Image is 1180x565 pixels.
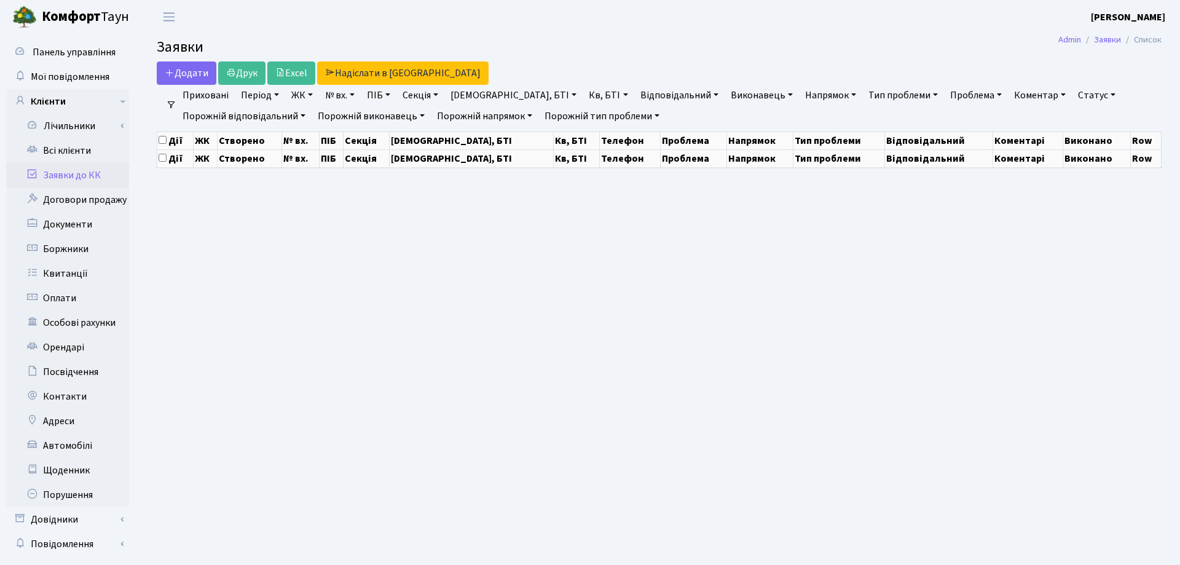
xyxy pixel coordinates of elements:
[178,85,234,106] a: Приховані
[267,61,315,85] a: Excel
[282,132,320,149] th: № вх.
[282,149,320,167] th: № вх.
[194,132,217,149] th: ЖК
[319,149,344,167] th: ПІБ
[1130,149,1161,167] th: Row
[178,106,310,127] a: Порожній відповідальний
[793,149,885,167] th: Тип проблеми
[33,45,116,59] span: Панель управління
[726,85,798,106] a: Виконавець
[945,85,1007,106] a: Проблема
[398,85,443,106] a: Секція
[660,132,726,149] th: Проблема
[6,310,129,335] a: Особові рахунки
[42,7,129,28] span: Таун
[6,237,129,261] a: Боржники
[553,132,599,149] th: Кв, БТІ
[165,66,208,80] span: Додати
[1040,27,1180,53] nav: breadcrumb
[6,483,129,507] a: Порушення
[217,132,282,149] th: Створено
[660,149,726,167] th: Проблема
[344,132,390,149] th: Секція
[727,132,793,149] th: Напрямок
[157,36,203,58] span: Заявки
[390,149,553,167] th: [DEMOGRAPHIC_DATA], БТІ
[286,85,318,106] a: ЖК
[6,433,129,458] a: Автомобілі
[993,132,1063,149] th: Коментарі
[1121,33,1162,47] li: Список
[1009,85,1071,106] a: Коментар
[6,335,129,360] a: Орендарі
[31,70,109,84] span: Мої повідомлення
[362,85,395,106] a: ПІБ
[1130,132,1161,149] th: Row
[6,261,129,286] a: Квитанції
[6,188,129,212] a: Договори продажу
[553,149,599,167] th: Кв, БТІ
[320,85,360,106] a: № вх.
[584,85,632,106] a: Кв, БТІ
[154,7,184,27] button: Переключити навігацію
[6,163,129,188] a: Заявки до КК
[885,132,993,149] th: Відповідальний
[157,132,194,149] th: Дії
[6,507,129,532] a: Довідники
[800,85,861,106] a: Напрямок
[1091,10,1165,25] a: [PERSON_NAME]
[540,106,664,127] a: Порожній тип проблеми
[6,40,129,65] a: Панель управління
[42,7,101,26] b: Комфорт
[6,384,129,409] a: Контакти
[793,132,885,149] th: Тип проблеми
[313,106,430,127] a: Порожній виконавець
[390,132,553,149] th: [DEMOGRAPHIC_DATA], БТІ
[6,212,129,237] a: Документи
[217,149,282,167] th: Створено
[1058,33,1081,46] a: Admin
[157,61,216,85] a: Додати
[6,138,129,163] a: Всі клієнти
[14,114,129,138] a: Лічильники
[6,532,129,556] a: Повідомлення
[236,85,284,106] a: Період
[344,149,390,167] th: Секція
[863,85,943,106] a: Тип проблеми
[319,132,344,149] th: ПІБ
[446,85,581,106] a: [DEMOGRAPHIC_DATA], БТІ
[6,286,129,310] a: Оплати
[6,360,129,384] a: Посвідчення
[635,85,723,106] a: Відповідальний
[1063,132,1130,149] th: Виконано
[1073,85,1120,106] a: Статус
[1091,10,1165,24] b: [PERSON_NAME]
[1063,149,1130,167] th: Виконано
[993,149,1063,167] th: Коментарі
[218,61,265,85] a: Друк
[6,458,129,483] a: Щоденник
[6,409,129,433] a: Адреси
[6,65,129,89] a: Мої повідомлення
[727,149,793,167] th: Напрямок
[432,106,537,127] a: Порожній напрямок
[885,149,993,167] th: Відповідальний
[12,5,37,30] img: logo.png
[194,149,217,167] th: ЖК
[1094,33,1121,46] a: Заявки
[157,149,194,167] th: Дії
[6,89,129,114] a: Клієнти
[600,149,661,167] th: Телефон
[317,61,489,85] a: Надіслати в [GEOGRAPHIC_DATA]
[600,132,661,149] th: Телефон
